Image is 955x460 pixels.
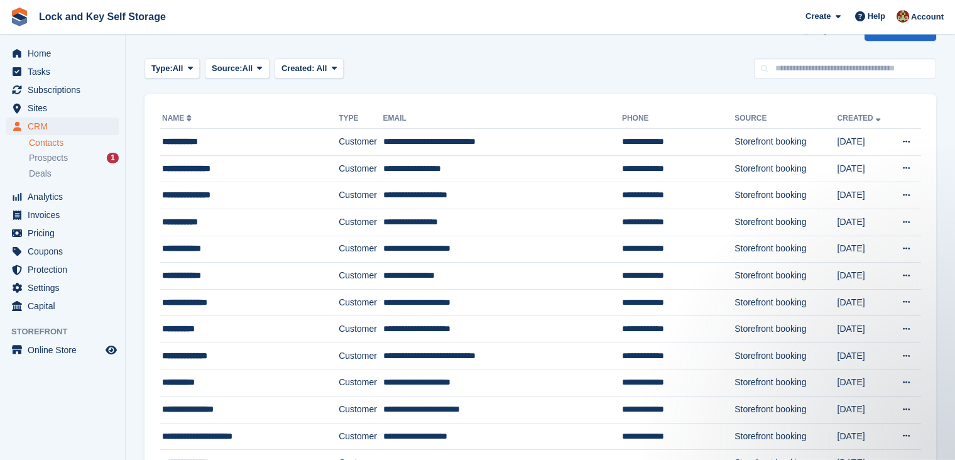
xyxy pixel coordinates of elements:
[29,167,119,180] a: Deals
[281,63,315,73] span: Created:
[28,341,103,359] span: Online Store
[734,109,837,129] th: Source
[6,118,119,135] a: menu
[151,62,173,75] span: Type:
[205,58,270,79] button: Source: All
[339,155,383,182] td: Customer
[838,397,891,424] td: [DATE]
[339,236,383,263] td: Customer
[145,58,200,79] button: Type: All
[838,236,891,263] td: [DATE]
[28,45,103,62] span: Home
[29,168,52,180] span: Deals
[339,109,383,129] th: Type
[28,297,103,315] span: Capital
[734,263,837,290] td: Storefront booking
[838,289,891,316] td: [DATE]
[162,114,194,123] a: Name
[339,342,383,370] td: Customer
[28,224,103,242] span: Pricing
[734,289,837,316] td: Storefront booking
[6,45,119,62] a: menu
[29,137,119,149] a: Contacts
[838,263,891,290] td: [DATE]
[838,370,891,397] td: [DATE]
[6,63,119,80] a: menu
[734,370,837,397] td: Storefront booking
[734,236,837,263] td: Storefront booking
[339,423,383,450] td: Customer
[622,109,734,129] th: Phone
[6,297,119,315] a: menu
[104,342,119,358] a: Preview store
[838,342,891,370] td: [DATE]
[339,129,383,156] td: Customer
[897,10,909,23] img: Doug Fisher
[734,397,837,424] td: Storefront booking
[28,261,103,278] span: Protection
[275,58,344,79] button: Created: All
[339,209,383,236] td: Customer
[28,63,103,80] span: Tasks
[734,129,837,156] td: Storefront booking
[734,316,837,343] td: Storefront booking
[11,326,125,338] span: Storefront
[28,188,103,205] span: Analytics
[28,99,103,117] span: Sites
[339,182,383,209] td: Customer
[339,289,383,316] td: Customer
[34,6,171,27] a: Lock and Key Self Storage
[6,243,119,260] a: menu
[6,341,119,359] a: menu
[107,153,119,163] div: 1
[6,224,119,242] a: menu
[838,155,891,182] td: [DATE]
[6,81,119,99] a: menu
[10,8,29,26] img: stora-icon-8386f47178a22dfd0bd8f6a31ec36ba5ce8667c1dd55bd0f319d3a0aa187defe.svg
[28,118,103,135] span: CRM
[317,63,327,73] span: All
[734,182,837,209] td: Storefront booking
[28,206,103,224] span: Invoices
[868,10,885,23] span: Help
[6,261,119,278] a: menu
[838,114,883,123] a: Created
[6,279,119,297] a: menu
[243,62,253,75] span: All
[734,155,837,182] td: Storefront booking
[838,129,891,156] td: [DATE]
[212,62,242,75] span: Source:
[29,152,68,164] span: Prospects
[29,151,119,165] a: Prospects 1
[6,99,119,117] a: menu
[838,182,891,209] td: [DATE]
[734,209,837,236] td: Storefront booking
[6,188,119,205] a: menu
[339,263,383,290] td: Customer
[838,423,891,450] td: [DATE]
[6,206,119,224] a: menu
[734,423,837,450] td: Storefront booking
[838,209,891,236] td: [DATE]
[838,316,891,343] td: [DATE]
[805,10,831,23] span: Create
[383,109,622,129] th: Email
[28,243,103,260] span: Coupons
[28,279,103,297] span: Settings
[28,81,103,99] span: Subscriptions
[734,342,837,370] td: Storefront booking
[339,397,383,424] td: Customer
[339,370,383,397] td: Customer
[173,62,183,75] span: All
[339,316,383,343] td: Customer
[911,11,944,23] span: Account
